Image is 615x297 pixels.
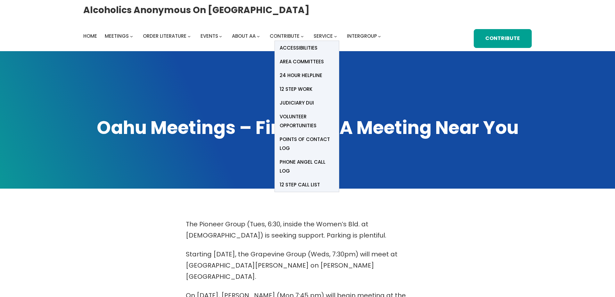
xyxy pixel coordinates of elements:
[105,32,129,41] a: Meetings
[347,32,377,41] a: Intergroup
[130,35,133,38] button: Meetings submenu
[83,33,97,39] span: Home
[334,35,337,38] button: Service submenu
[83,2,309,18] a: Alcoholics Anonymous on [GEOGRAPHIC_DATA]
[275,132,339,155] a: Points of Contact Log
[314,33,333,39] span: Service
[301,35,304,38] button: Contribute submenu
[378,35,381,38] button: Intergroup submenu
[270,33,299,39] span: Contribute
[186,219,429,241] p: The Pioneer Group (Tues, 6:30, inside the Women’s Bld. at [DEMOGRAPHIC_DATA]) is seeking support....
[275,41,339,55] a: Accessibilities
[201,33,218,39] span: Events
[143,33,186,39] span: Order Literature
[280,43,317,52] span: Accessibilities
[347,33,377,39] span: Intergroup
[275,178,339,192] a: 12 Step Call List
[105,33,129,39] span: Meetings
[280,158,334,176] span: Phone Angel Call Log
[275,55,339,68] a: Area Committees
[270,32,299,41] a: Contribute
[83,32,383,41] nav: Intergroup
[280,135,334,153] span: Points of Contact Log
[275,110,339,132] a: Volunteer Opportunities
[280,57,324,66] span: Area Committees
[275,68,339,82] a: 24 Hour Helpline
[188,35,191,38] button: Order Literature submenu
[280,98,314,107] span: Judiciary DUI
[232,33,256,39] span: About AA
[186,249,429,282] p: Starting [DATE], the Grapevine Group (Weds, 7:30pm) will meet at [GEOGRAPHIC_DATA][PERSON_NAME] o...
[201,32,218,41] a: Events
[474,29,532,48] a: Contribute
[257,35,260,38] button: About AA submenu
[275,155,339,178] a: Phone Angel Call Log
[83,32,97,41] a: Home
[275,82,339,96] a: 12 Step Work
[280,112,334,130] span: Volunteer Opportunities
[280,71,322,80] span: 24 Hour Helpline
[280,85,312,94] span: 12 Step Work
[275,96,339,110] a: Judiciary DUI
[280,180,320,189] span: 12 Step Call List
[83,116,532,140] h1: Oahu Meetings – Find an AA Meeting Near You
[232,32,256,41] a: About AA
[219,35,222,38] button: Events submenu
[314,32,333,41] a: Service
